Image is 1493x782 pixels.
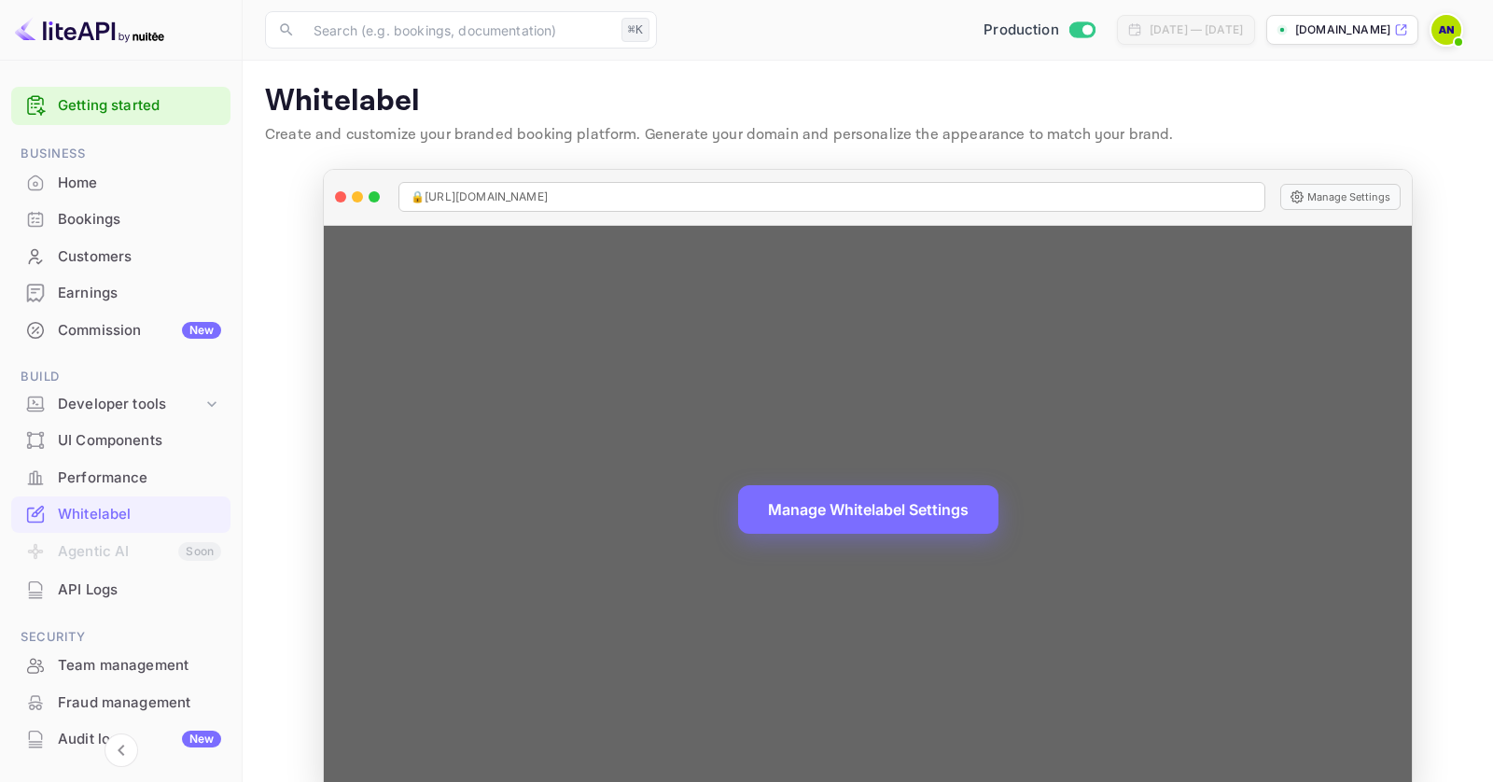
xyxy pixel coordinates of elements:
[1150,21,1243,38] div: [DATE] — [DATE]
[11,239,230,273] a: Customers
[58,173,221,194] div: Home
[976,20,1102,41] div: Switch to Sandbox mode
[11,627,230,648] span: Security
[11,313,230,347] a: CommissionNew
[11,275,230,310] a: Earnings
[265,83,1471,120] p: Whitelabel
[11,367,230,387] span: Build
[11,165,230,200] a: Home
[302,11,614,49] input: Search (e.g. bookings, documentation)
[11,144,230,164] span: Business
[984,20,1059,41] span: Production
[11,496,230,533] div: Whitelabel
[182,731,221,747] div: New
[58,209,221,230] div: Bookings
[11,202,230,238] div: Bookings
[1295,21,1390,38] p: [DOMAIN_NAME]
[58,394,202,415] div: Developer tools
[58,246,221,268] div: Customers
[11,721,230,758] div: Audit logsNew
[58,580,221,601] div: API Logs
[58,729,221,750] div: Audit logs
[11,648,230,684] div: Team management
[105,733,138,767] button: Collapse navigation
[11,721,230,756] a: Audit logsNew
[738,485,998,534] button: Manage Whitelabel Settings
[621,18,649,42] div: ⌘K
[11,423,230,457] a: UI Components
[11,275,230,312] div: Earnings
[11,496,230,531] a: Whitelabel
[411,189,548,205] span: 🔒 [URL][DOMAIN_NAME]
[1280,184,1401,210] button: Manage Settings
[182,322,221,339] div: New
[58,692,221,714] div: Fraud management
[11,460,230,495] a: Performance
[58,504,221,525] div: Whitelabel
[11,685,230,721] div: Fraud management
[11,239,230,275] div: Customers
[11,572,230,608] div: API Logs
[58,95,221,117] a: Getting started
[11,388,230,421] div: Developer tools
[1431,15,1461,45] img: Abdelrahman Nasef
[11,423,230,459] div: UI Components
[58,283,221,304] div: Earnings
[11,87,230,125] div: Getting started
[58,430,221,452] div: UI Components
[15,15,164,45] img: LiteAPI logo
[58,320,221,342] div: Commission
[11,202,230,236] a: Bookings
[265,124,1471,147] p: Create and customize your branded booking platform. Generate your domain and personalize the appe...
[11,165,230,202] div: Home
[58,468,221,489] div: Performance
[11,313,230,349] div: CommissionNew
[11,685,230,719] a: Fraud management
[11,572,230,607] a: API Logs
[11,648,230,682] a: Team management
[58,655,221,677] div: Team management
[11,460,230,496] div: Performance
